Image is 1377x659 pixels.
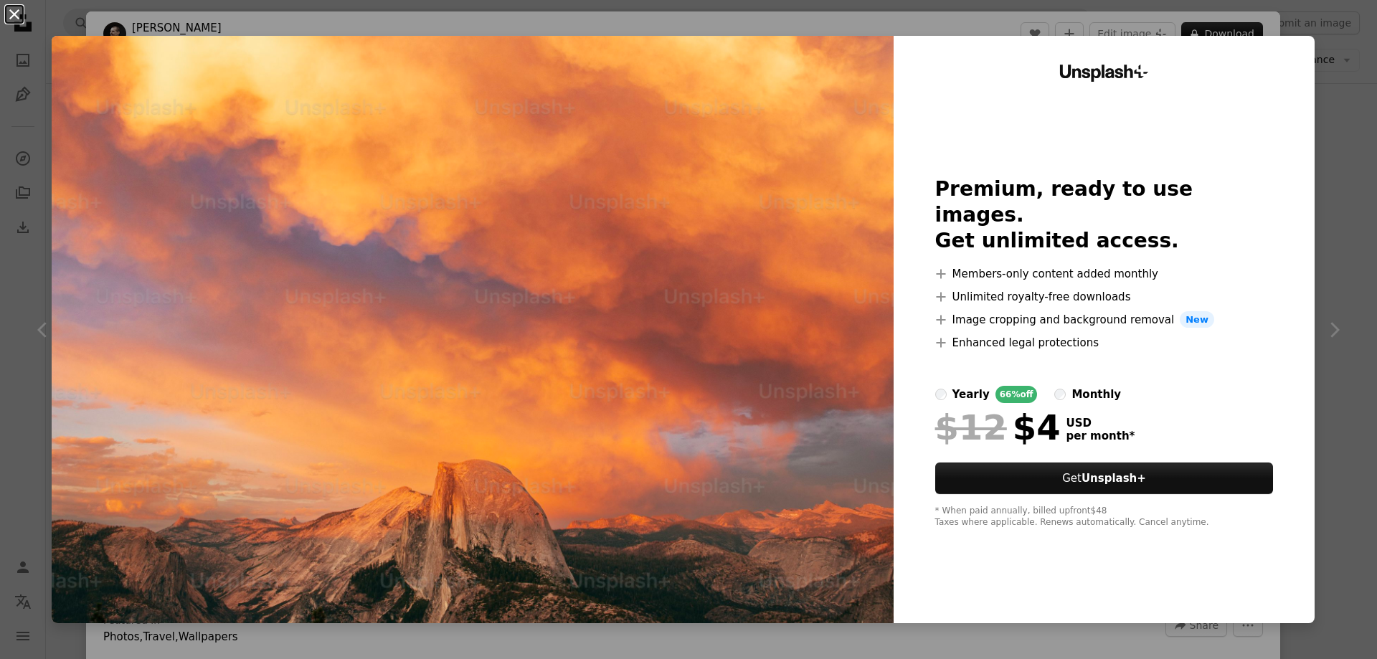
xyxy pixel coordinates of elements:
strong: Unsplash+ [1082,472,1146,485]
div: * When paid annually, billed upfront $48 Taxes where applicable. Renews automatically. Cancel any... [935,506,1274,528]
span: New [1180,311,1214,328]
div: 66% off [995,386,1038,403]
span: per month * [1066,430,1135,442]
div: monthly [1071,386,1121,403]
div: yearly [952,386,990,403]
div: $4 [935,409,1061,446]
li: Image cropping and background removal [935,311,1274,328]
input: monthly [1054,389,1066,400]
li: Enhanced legal protections [935,334,1274,351]
span: USD [1066,417,1135,430]
li: Unlimited royalty-free downloads [935,288,1274,305]
li: Members-only content added monthly [935,265,1274,283]
h2: Premium, ready to use images. Get unlimited access. [935,176,1274,254]
button: GetUnsplash+ [935,463,1274,494]
span: $12 [935,409,1007,446]
input: yearly66%off [935,389,947,400]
